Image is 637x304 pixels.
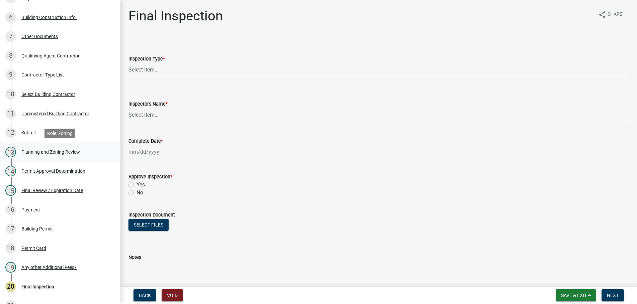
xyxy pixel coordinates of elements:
[21,15,77,20] div: Building Construction Info.
[5,12,16,23] div: 6
[5,223,16,234] div: 17
[128,139,163,144] label: Complete Date
[5,31,16,42] div: 7
[5,166,16,176] div: 14
[598,11,606,19] i: share
[5,89,16,100] div: 10
[5,185,16,196] div: 15
[21,92,75,97] div: Select Building Contractor
[128,102,168,107] label: Inspectors Name
[128,145,190,159] input: mm/dd/yyyy
[133,289,156,301] button: Back
[21,169,85,173] div: Permit Approval Determination
[21,34,58,39] div: Other Documents
[593,8,628,21] button: shareShare
[556,289,596,301] button: Save & Exit
[21,246,46,251] div: Permit Card
[44,129,75,138] div: Role: Zoning
[128,213,175,217] label: Inspection Document
[5,262,16,273] div: 19
[21,72,64,77] div: Contractor Type List
[128,175,172,179] label: Approve Inspection
[21,150,80,154] div: Planning and Zoning Review
[602,289,624,301] button: Next
[128,57,165,61] label: Inspection Type
[21,284,54,289] div: Final Inspection
[21,130,36,135] div: Submit
[21,111,89,116] div: Unregistered Building Contractor
[21,226,53,231] div: Building Permit
[21,188,83,193] div: Final Review / Expiration Date
[162,289,183,301] button: Void
[21,265,77,270] div: Any other Additional Fees?
[136,181,145,189] label: Yes
[21,207,40,212] div: Payment
[136,189,143,197] label: No
[5,127,16,138] div: 12
[5,147,16,157] div: 13
[607,293,619,298] span: Next
[139,293,151,298] span: Back
[5,281,16,292] div: 20
[128,255,141,260] label: Notes
[5,50,16,61] div: 8
[21,53,80,58] div: Qualifying Agent Contractor
[128,219,169,231] button: Select files
[561,293,587,298] span: Save & Exit
[5,243,16,254] div: 18
[128,8,223,24] h1: Final Inspection
[5,108,16,119] div: 11
[5,204,16,215] div: 16
[608,11,622,19] span: Share
[5,69,16,80] div: 9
